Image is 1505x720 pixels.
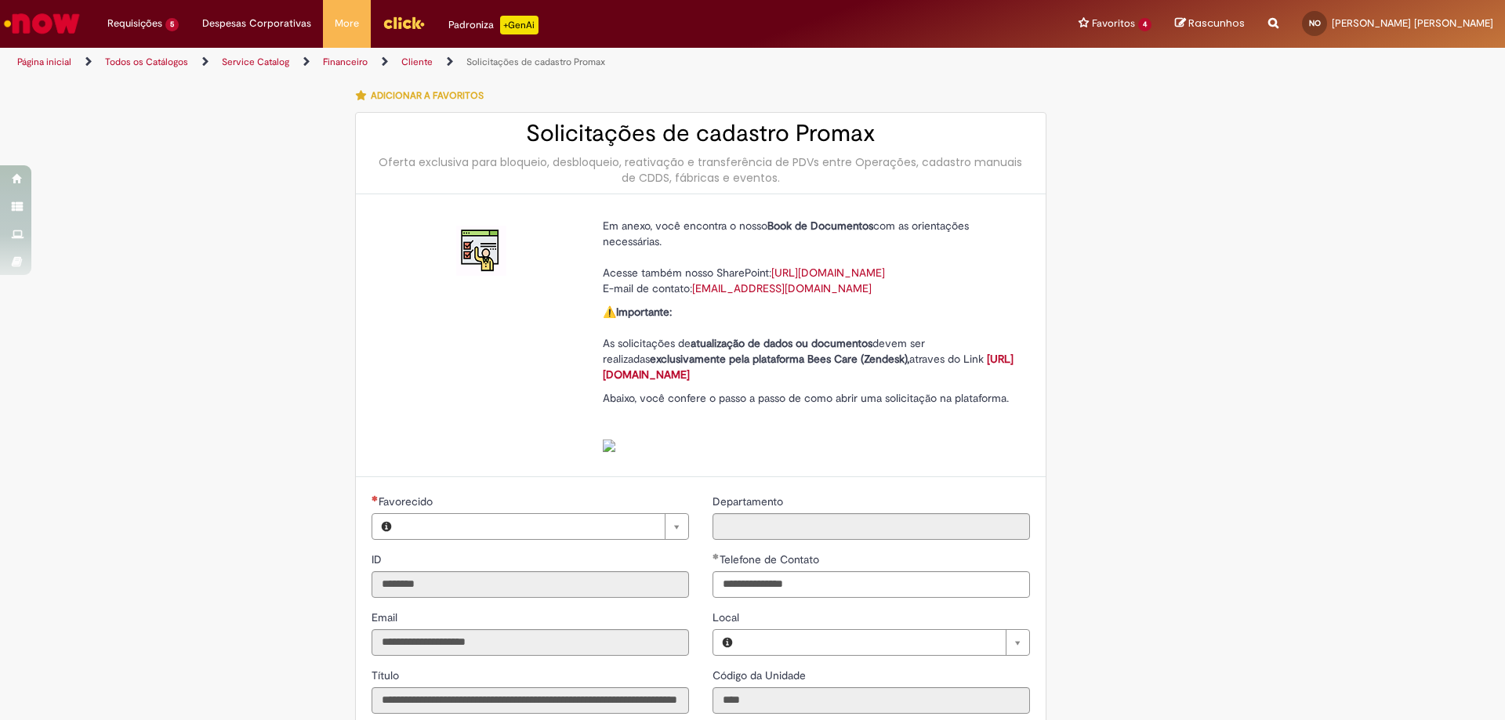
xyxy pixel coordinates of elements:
input: Departamento [713,513,1030,540]
img: Solicitações de cadastro Promax [456,226,506,276]
span: Favoritos [1092,16,1135,31]
button: Favorecido, Visualizar este registro [372,514,401,539]
span: Rascunhos [1188,16,1245,31]
strong: exclusivamente pela plataforma Bees Care (Zendesk), [650,352,909,366]
p: ⚠️ As solicitações de devem ser realizadas atraves do Link [603,304,1018,382]
span: Necessários [372,495,379,501]
img: sys_attachment.do [603,440,615,452]
input: Telefone de Contato [713,571,1030,598]
label: Somente leitura - Departamento [713,494,786,509]
span: Necessários - Favorecido [379,494,436,508]
a: Limpar campo Local [742,630,1029,655]
input: ID [372,571,689,598]
label: Somente leitura - Código da Unidade [713,668,809,683]
span: More [335,16,359,31]
p: Em anexo, você encontra o nosso com as orientações necessárias. Acesse também nosso SharePoint: E... [603,218,1018,296]
span: NO [1309,18,1321,28]
span: 4 [1138,18,1151,31]
div: Padroniza [448,16,539,34]
a: Limpar campo Favorecido [401,514,688,539]
a: Service Catalog [222,56,289,68]
span: Obrigatório Preenchido [713,553,720,559]
button: Adicionar a Favoritos [355,79,492,112]
a: Solicitações de cadastro Promax [466,56,605,68]
a: Cliente [401,56,433,68]
span: [PERSON_NAME] [PERSON_NAME] [1332,16,1493,30]
a: [EMAIL_ADDRESS][DOMAIN_NAME] [692,281,872,295]
strong: atualização de dados ou documentos [691,336,872,350]
p: +GenAi [500,16,539,34]
p: Abaixo, você confere o passo a passo de como abrir uma solicitação na plataforma. [603,390,1018,453]
button: Local, Visualizar este registro [713,630,742,655]
span: Local [713,610,742,624]
strong: Importante: [616,305,672,319]
span: Despesas Corporativas [202,16,311,31]
label: Somente leitura - ID [372,552,385,567]
div: Oferta exclusiva para bloqueio, desbloqueio, reativação e transferência de PDVs entre Operações, ... [372,154,1030,186]
img: ServiceNow [2,8,82,39]
span: Telefone de Contato [720,552,822,566]
a: [URL][DOMAIN_NAME] [771,266,885,280]
ul: Trilhas de página [12,48,992,77]
span: 5 [165,18,179,31]
h2: Solicitações de cadastro Promax [372,121,1030,147]
img: click_logo_yellow_360x200.png [383,11,425,34]
a: Todos os Catálogos [105,56,188,68]
strong: Book de Documentos [767,219,873,233]
input: Código da Unidade [713,687,1030,714]
label: Somente leitura - Título [372,668,402,683]
a: Página inicial [17,56,71,68]
a: Rascunhos [1175,16,1245,31]
a: [URL][DOMAIN_NAME] [603,352,1014,382]
input: Título [372,687,689,714]
label: Somente leitura - Email [372,610,401,625]
span: Adicionar a Favoritos [371,89,484,102]
a: Financeiro [323,56,368,68]
span: Requisições [107,16,162,31]
input: Email [372,629,689,656]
